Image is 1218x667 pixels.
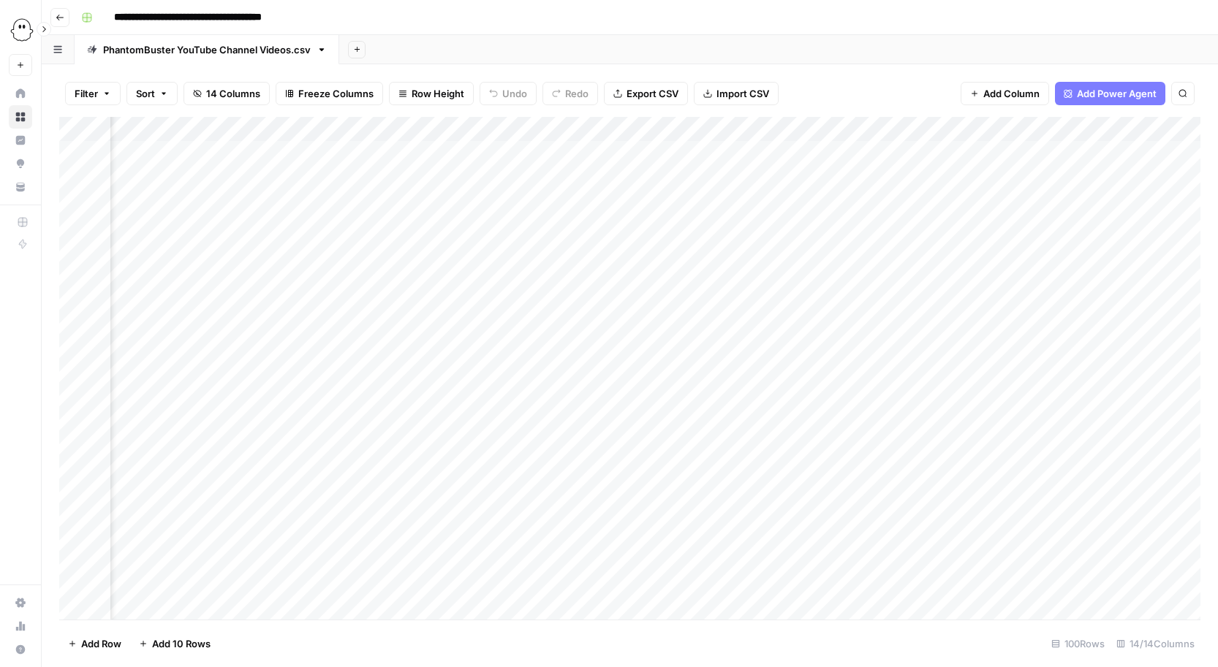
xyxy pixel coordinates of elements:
[152,636,211,651] span: Add 10 Rows
[81,636,121,651] span: Add Row
[136,86,155,101] span: Sort
[184,82,270,105] button: 14 Columns
[9,17,35,43] img: PhantomBuster Logo
[716,86,769,101] span: Import CSV
[1111,632,1200,655] div: 14/14 Columns
[694,82,779,105] button: Import CSV
[65,82,121,105] button: Filter
[298,86,374,101] span: Freeze Columns
[9,82,32,105] a: Home
[627,86,678,101] span: Export CSV
[103,42,311,57] div: PhantomBuster YouTube Channel Videos.csv
[126,82,178,105] button: Sort
[9,105,32,129] a: Browse
[9,129,32,152] a: Insights
[9,638,32,661] button: Help + Support
[389,82,474,105] button: Row Height
[9,175,32,199] a: Your Data
[1045,632,1111,655] div: 100 Rows
[59,632,130,655] button: Add Row
[9,12,32,48] button: Workspace: PhantomBuster
[9,152,32,175] a: Opportunities
[75,86,98,101] span: Filter
[604,82,688,105] button: Export CSV
[983,86,1040,101] span: Add Column
[1055,82,1165,105] button: Add Power Agent
[542,82,598,105] button: Redo
[9,591,32,614] a: Settings
[130,632,219,655] button: Add 10 Rows
[75,35,339,64] a: PhantomBuster YouTube Channel Videos.csv
[961,82,1049,105] button: Add Column
[412,86,464,101] span: Row Height
[1077,86,1157,101] span: Add Power Agent
[276,82,383,105] button: Freeze Columns
[480,82,537,105] button: Undo
[9,614,32,638] a: Usage
[502,86,527,101] span: Undo
[206,86,260,101] span: 14 Columns
[565,86,589,101] span: Redo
